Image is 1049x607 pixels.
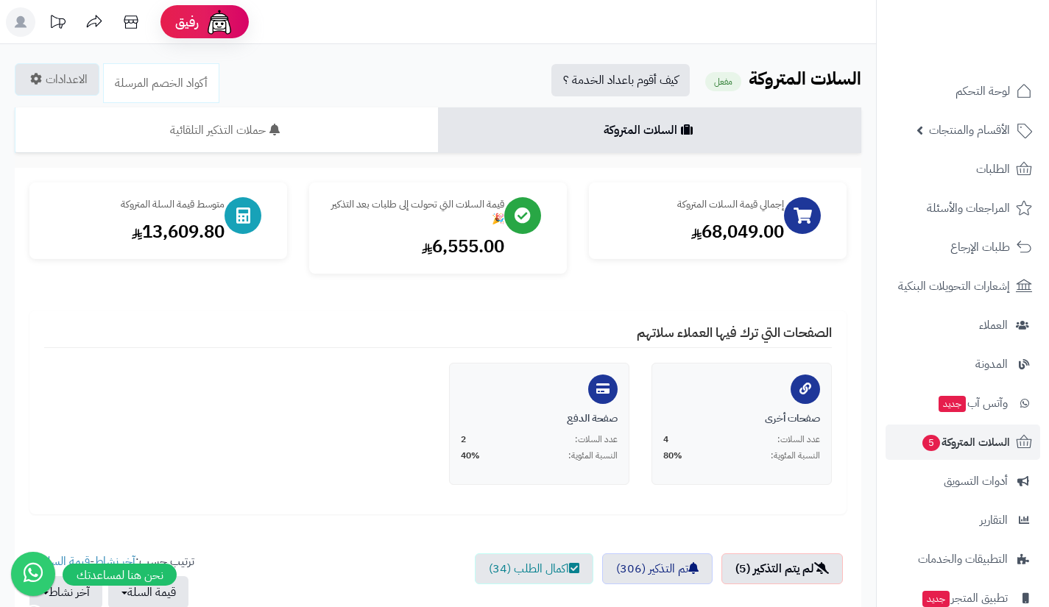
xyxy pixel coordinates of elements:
a: لوحة التحكم [886,74,1040,109]
a: التطبيقات والخدمات [886,542,1040,577]
a: الطلبات [886,152,1040,187]
span: 80% [663,450,682,462]
span: عدد السلات: [575,433,618,446]
span: المدونة [975,354,1008,375]
div: إجمالي قيمة السلات المتروكة [604,197,784,212]
a: وآتس آبجديد [886,386,1040,421]
a: تحديثات المنصة [39,7,76,40]
span: الأقسام والمنتجات [929,120,1010,141]
span: عدد السلات: [777,433,820,446]
a: كيف أقوم باعداد الخدمة ؟ [551,64,690,96]
span: 5 [922,435,940,451]
a: المراجعات والأسئلة [886,191,1040,226]
div: 6,555.00 [324,234,504,259]
h4: الصفحات التي ترك فيها العملاء سلاتهم [44,325,832,348]
span: 2 [461,433,466,446]
a: الاعدادات [15,63,99,96]
a: إشعارات التحويلات البنكية [886,269,1040,304]
span: 40% [461,450,480,462]
span: جديد [922,591,950,607]
a: آخر نشاط [94,553,135,570]
span: الطلبات [976,159,1010,180]
span: وآتس آب [937,393,1008,413]
span: طلبات الإرجاع [950,237,1010,258]
a: أدوات التسويق [886,464,1040,499]
div: 68,049.00 [604,219,784,244]
span: النسبة المئوية: [771,450,820,462]
span: المراجعات والأسئلة [927,198,1010,219]
span: السلات المتروكة [921,432,1010,452]
b: السلات المتروكة [749,65,861,92]
span: التطبيقات والخدمات [918,549,1008,569]
a: المدونة [886,347,1040,382]
span: 4 [663,433,668,446]
div: متوسط قيمة السلة المتروكة [44,197,225,212]
a: اكمال الطلب (34) [475,553,593,584]
span: النسبة المئوية: [568,450,618,462]
span: إشعارات التحويلات البنكية [898,276,1010,297]
a: لم يتم التذكير (5) [721,553,843,584]
a: حملات التذكير التلقائية [15,107,438,153]
div: صفحات أخرى [663,411,820,426]
a: تم التذكير (306) [602,553,713,584]
a: أكواد الخصم المرسلة [103,63,219,103]
div: صفحة الدفع [461,411,618,426]
a: السلات المتروكة5 [886,425,1040,460]
img: ai-face.png [205,7,234,37]
span: أدوات التسويق [944,471,1008,491]
span: التقارير [980,510,1008,530]
a: قيمة السلة [41,553,90,570]
a: طلبات الإرجاع [886,230,1040,265]
a: التقارير [886,503,1040,538]
span: جديد [939,396,966,412]
div: قيمة السلات التي تحولت إلى طلبات بعد التذكير 🎉 [324,197,504,227]
a: العملاء [886,308,1040,343]
span: لوحة التحكم [956,81,1010,102]
a: السلات المتروكة [438,107,861,153]
div: 13,609.80 [44,219,225,244]
span: رفيق [175,13,199,31]
span: العملاء [979,315,1008,336]
small: مفعل [705,72,741,91]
